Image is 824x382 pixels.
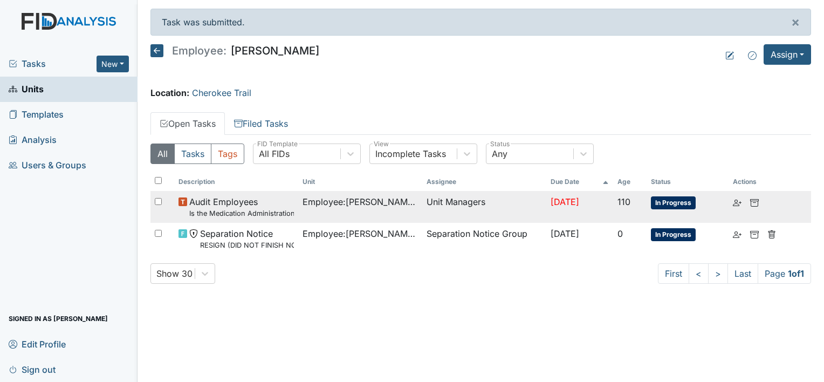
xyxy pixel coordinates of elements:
a: Filed Tasks [225,112,297,135]
input: Toggle All Rows Selected [155,177,162,184]
span: Templates [9,106,64,123]
button: All [150,144,175,164]
span: 0 [617,228,623,239]
div: Incomplete Tasks [375,147,446,160]
a: > [708,263,728,284]
span: Audit Employees Is the Medication Administration certificate found in the file? [189,195,294,219]
nav: task-pagination [658,263,811,284]
small: Is the Medication Administration certificate found in the file? [189,208,294,219]
span: Analysis [9,132,57,148]
div: Open Tasks [150,144,811,284]
a: Archive [750,195,759,208]
span: Employee: [172,45,226,56]
span: [DATE] [551,196,579,207]
th: Actions [729,173,782,191]
span: Employee : [PERSON_NAME], Shmara [303,195,418,208]
small: RESIGN (DID NOT FINISH NOTICE) [200,240,294,250]
th: Toggle SortBy [613,173,646,191]
th: Toggle SortBy [546,173,613,191]
div: All FIDs [259,147,290,160]
th: Toggle SortBy [647,173,729,191]
span: Separation Notice RESIGN (DID NOT FINISH NOTICE) [200,227,294,250]
span: Sign out [9,361,56,378]
div: Show 30 [156,267,193,280]
a: < [689,263,709,284]
span: Users & Groups [9,157,86,174]
strong: Location: [150,87,189,98]
span: Units [9,81,44,98]
span: Employee : [PERSON_NAME], Shmara [303,227,418,240]
span: 110 [617,196,630,207]
a: Archive [750,227,759,240]
th: Assignee [422,173,546,191]
div: Type filter [150,144,244,164]
h5: [PERSON_NAME] [150,44,319,57]
span: [DATE] [551,228,579,239]
strong: 1 of 1 [788,268,804,279]
span: Edit Profile [9,336,66,352]
th: Toggle SortBy [174,173,298,191]
th: Toggle SortBy [298,173,422,191]
a: First [658,263,689,284]
span: In Progress [651,228,696,241]
button: Tags [211,144,244,164]
a: Delete [767,227,776,240]
button: Assign [764,44,811,65]
div: Task was submitted. [150,9,811,36]
a: Cherokee Trail [192,87,251,98]
a: Open Tasks [150,112,225,135]
a: Last [727,263,758,284]
span: In Progress [651,196,696,209]
span: Signed in as [PERSON_NAME] [9,310,108,327]
span: × [791,14,800,30]
button: New [97,56,129,72]
td: Unit Managers [422,191,546,223]
td: Separation Notice Group [422,223,546,255]
span: Page [758,263,811,284]
button: Tasks [174,144,211,164]
a: Tasks [9,57,97,70]
button: × [780,9,811,35]
div: Any [492,147,507,160]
